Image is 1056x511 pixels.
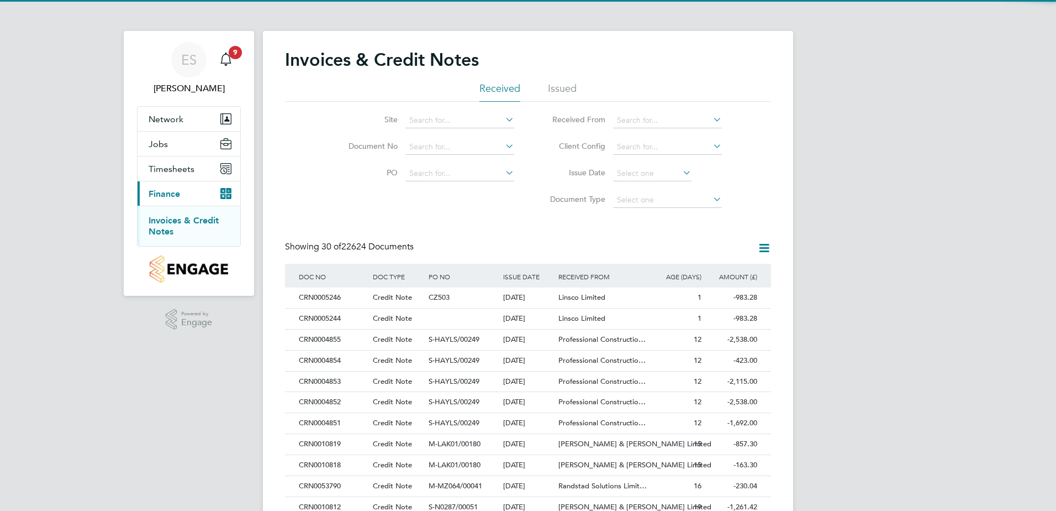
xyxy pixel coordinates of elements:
[285,241,416,253] div: Showing
[296,434,370,455] div: CRN0010819
[181,318,212,327] span: Engage
[558,377,646,386] span: Professional Constructio…
[334,141,398,151] label: Document No
[542,141,605,151] label: Client Config
[558,439,711,449] span: [PERSON_NAME] & [PERSON_NAME] Limited
[429,377,479,386] span: S-HAYLS/00249
[500,476,556,497] div: [DATE]
[373,356,412,365] span: Credit Note
[138,107,240,131] button: Network
[704,288,760,308] div: -983.28
[373,293,412,302] span: Credit Note
[373,418,412,427] span: Credit Note
[698,293,701,302] span: 1
[166,309,213,330] a: Powered byEngage
[149,139,168,149] span: Jobs
[479,82,520,102] li: Received
[181,309,212,319] span: Powered by
[149,189,180,199] span: Finance
[149,164,194,174] span: Timesheets
[429,335,479,344] span: S-HAYLS/00249
[429,439,481,449] span: M-LAK01/00180
[648,264,704,289] div: AGE (DAYS)
[137,42,241,95] a: ES[PERSON_NAME]
[296,372,370,392] div: CRN0004853
[429,356,479,365] span: S-HAYLS/00249
[138,157,240,181] button: Timesheets
[500,351,556,371] div: [DATE]
[373,377,412,386] span: Credit Note
[296,351,370,371] div: CRN0004854
[138,132,240,156] button: Jobs
[558,356,646,365] span: Professional Constructio…
[149,114,183,124] span: Network
[694,460,701,470] span: 15
[613,192,722,208] input: Select one
[704,392,760,413] div: -2,538.00
[694,335,701,344] span: 12
[181,53,197,67] span: ES
[296,309,370,329] div: CRN0005244
[694,356,701,365] span: 12
[558,481,647,491] span: Randstad Solutions Limit…
[296,264,370,289] div: DOC NO
[373,481,412,491] span: Credit Note
[296,413,370,434] div: CRN0004851
[373,439,412,449] span: Credit Note
[373,335,412,344] span: Credit Note
[613,113,722,128] input: Search for...
[429,460,481,470] span: M-LAK01/00180
[138,181,240,206] button: Finance
[542,168,605,178] label: Issue Date
[137,82,241,95] span: Erika Soennecken
[704,434,760,455] div: -857.30
[149,215,219,237] a: Invoices & Credit Notes
[405,113,514,128] input: Search for...
[694,377,701,386] span: 12
[558,314,605,323] span: Linsco Limited
[704,330,760,350] div: -2,538.00
[373,314,412,323] span: Credit Note
[500,330,556,350] div: [DATE]
[500,309,556,329] div: [DATE]
[229,46,242,59] span: 9
[548,82,577,102] li: Issued
[500,413,556,434] div: [DATE]
[150,255,228,283] img: countryside-properties-logo-retina.png
[137,255,241,283] a: Go to home page
[296,330,370,350] div: CRN0004855
[334,114,398,124] label: Site
[558,293,605,302] span: Linsco Limited
[296,455,370,476] div: CRN0010818
[426,264,500,289] div: PO NO
[215,42,237,77] a: 9
[558,418,646,427] span: Professional Constructio…
[694,439,701,449] span: 15
[704,264,760,289] div: AMOUNT (£)
[704,413,760,434] div: -1,692.00
[613,166,691,181] input: Select one
[405,166,514,181] input: Search for...
[500,455,556,476] div: [DATE]
[321,241,414,252] span: 22624 Documents
[500,288,556,308] div: [DATE]
[405,139,514,155] input: Search for...
[558,397,646,406] span: Professional Constructio…
[138,206,240,246] div: Finance
[370,264,426,289] div: DOC TYPE
[704,455,760,476] div: -163.30
[124,31,254,296] nav: Main navigation
[704,372,760,392] div: -2,115.00
[500,264,556,289] div: ISSUE DATE
[500,434,556,455] div: [DATE]
[285,49,479,71] h2: Invoices & Credit Notes
[321,241,341,252] span: 30 of
[429,418,479,427] span: S-HAYLS/00249
[429,481,482,491] span: M-MZ064/00041
[542,114,605,124] label: Received From
[500,392,556,413] div: [DATE]
[373,397,412,406] span: Credit Note
[704,476,760,497] div: -230.04
[429,397,479,406] span: S-HAYLS/00249
[296,288,370,308] div: CRN0005246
